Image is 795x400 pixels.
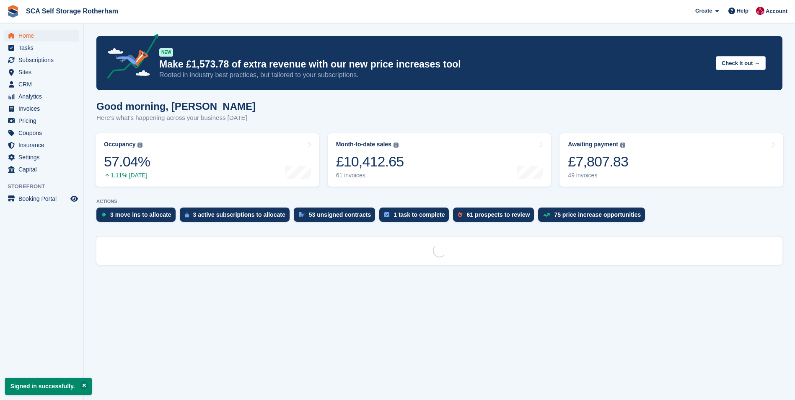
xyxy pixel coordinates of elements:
img: price_increase_opportunities-93ffe204e8149a01c8c9dc8f82e8f89637d9d84a8eef4429ea346261dce0b2c0.svg [543,213,550,217]
div: 61 invoices [336,172,404,179]
button: Check it out → [716,56,766,70]
span: Capital [18,164,69,175]
span: Booking Portal [18,193,69,205]
img: prospect-51fa495bee0391a8d652442698ab0144808aea92771e9ea1ae160a38d050c398.svg [458,212,462,217]
span: Sites [18,66,69,78]
span: Storefront [8,182,83,191]
p: ACTIONS [96,199,782,204]
a: menu [4,78,79,90]
a: menu [4,151,79,163]
a: menu [4,139,79,151]
p: Here's what's happening across your business [DATE] [96,113,256,123]
div: Awaiting payment [568,141,618,148]
span: Tasks [18,42,69,54]
div: 1.11% [DATE] [104,172,150,179]
span: Subscriptions [18,54,69,66]
div: 3 active subscriptions to allocate [193,211,285,218]
p: Signed in successfully. [5,378,92,395]
a: menu [4,127,79,139]
h1: Good morning, [PERSON_NAME] [96,101,256,112]
div: NEW [159,48,173,57]
a: 3 move ins to allocate [96,208,180,226]
span: Pricing [18,115,69,127]
a: menu [4,30,79,42]
span: Insurance [18,139,69,151]
span: Analytics [18,91,69,102]
span: Home [18,30,69,42]
img: contract_signature_icon-13c848040528278c33f63329250d36e43548de30e8caae1d1a13099fd9432cc5.svg [299,212,305,217]
div: 49 invoices [568,172,628,179]
img: stora-icon-8386f47178a22dfd0bd8f6a31ec36ba5ce8667c1dd55bd0f319d3a0aa187defe.svg [7,5,19,18]
p: Make £1,573.78 of extra revenue with our new price increases tool [159,58,709,70]
div: Month-to-date sales [336,141,391,148]
div: 57.04% [104,153,150,170]
a: menu [4,115,79,127]
img: Thomas Webb [756,7,764,15]
div: 61 prospects to review [466,211,530,218]
a: Occupancy 57.04% 1.11% [DATE] [96,133,319,187]
a: menu [4,164,79,175]
a: 75 price increase opportunities [538,208,649,226]
div: 1 task to complete [394,211,445,218]
span: Help [737,7,748,15]
div: 3 move ins to allocate [110,211,171,218]
img: move_ins_to_allocate_icon-fdf77a2bb77ea45bf5b3d319d69a93e2d87916cf1d5bf7949dd705db3b84f3ca.svg [101,212,106,217]
span: Coupons [18,127,69,139]
span: Account [766,7,787,16]
a: 1 task to complete [379,208,453,226]
div: £10,412.65 [336,153,404,170]
a: menu [4,66,79,78]
img: active_subscription_to_allocate_icon-d502201f5373d7db506a760aba3b589e785aa758c864c3986d89f69b8ff3... [185,212,189,218]
p: Rooted in industry best practices, but tailored to your subscriptions. [159,70,709,80]
div: £7,807.83 [568,153,628,170]
img: task-75834270c22a3079a89374b754ae025e5fb1db73e45f91037f5363f120a921f8.svg [384,212,389,217]
span: CRM [18,78,69,90]
span: Create [695,7,712,15]
a: Preview store [69,194,79,204]
img: icon-info-grey-7440780725fd019a000dd9b08b2336e03edf1995a4989e88bcd33f0948082b44.svg [137,143,142,148]
a: menu [4,54,79,66]
span: Settings [18,151,69,163]
a: menu [4,103,79,114]
div: 53 unsigned contracts [309,211,371,218]
a: Awaiting payment £7,807.83 49 invoices [559,133,783,187]
a: SCA Self Storage Rotherham [23,4,122,18]
a: 3 active subscriptions to allocate [180,208,294,226]
img: price-adjustments-announcement-icon-8257ccfd72463d97f412b2fc003d46551f7dbcb40ab6d574587a9cd5c0d94... [100,34,159,82]
a: menu [4,42,79,54]
a: menu [4,91,79,102]
div: Occupancy [104,141,135,148]
a: 61 prospects to review [453,208,538,226]
span: Invoices [18,103,69,114]
a: Month-to-date sales £10,412.65 61 invoices [328,133,552,187]
div: 75 price increase opportunities [554,211,641,218]
a: 53 unsigned contracts [294,208,380,226]
img: icon-info-grey-7440780725fd019a000dd9b08b2336e03edf1995a4989e88bcd33f0948082b44.svg [620,143,625,148]
a: menu [4,193,79,205]
img: icon-info-grey-7440780725fd019a000dd9b08b2336e03edf1995a4989e88bcd33f0948082b44.svg [394,143,399,148]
